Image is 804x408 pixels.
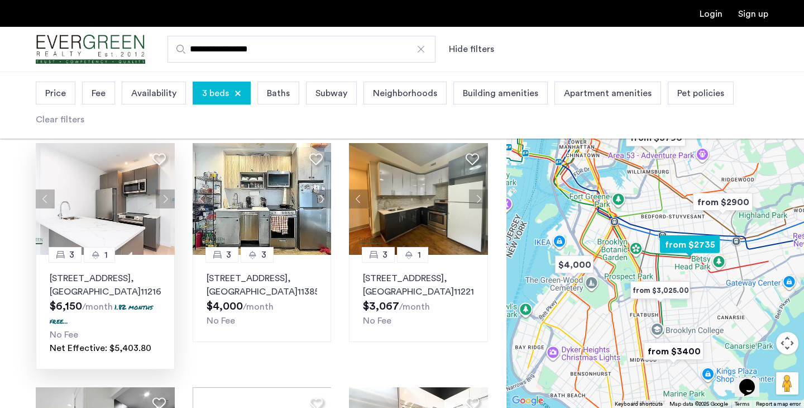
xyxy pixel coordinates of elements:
[36,29,145,70] img: logo
[50,301,82,312] span: $6,150
[418,248,421,262] span: 1
[463,87,538,100] span: Building amenities
[669,401,728,407] span: Map data ©2025 Google
[207,301,243,312] span: $4,000
[776,372,798,395] button: Drag Pegman onto the map to open Street View
[82,302,113,311] sub: /month
[202,87,229,100] span: 3 beds
[688,189,757,215] div: from $2900
[349,189,368,208] button: Previous apartment
[509,393,546,408] img: Google
[564,87,652,100] span: Apartment amenities
[315,87,347,100] span: Subway
[45,87,66,100] span: Price
[776,332,798,354] button: Map camera controls
[193,255,332,342] a: 33[STREET_ADDRESS], [GEOGRAPHIC_DATA]11385No Fee
[50,272,161,298] p: [STREET_ADDRESS] 11216
[655,232,724,257] div: from $2735
[50,330,78,339] span: No Fee
[363,272,474,298] p: [STREET_ADDRESS] 11221
[363,301,399,312] span: $3,067
[363,316,391,325] span: No Fee
[156,189,175,208] button: Next apartment
[50,344,151,353] span: Net Effective: $5,403.80
[677,87,724,100] span: Pet policies
[261,248,266,262] span: 3
[639,339,708,364] div: from $3400
[226,248,231,262] span: 3
[312,189,331,208] button: Next apartment
[243,302,274,311] sub: /month
[104,248,108,262] span: 1
[36,255,175,369] a: 31[STREET_ADDRESS], [GEOGRAPHIC_DATA]112161.82 months free...No FeeNet Effective: $5,403.80
[267,87,290,100] span: Baths
[36,29,145,70] a: Cazamio Logo
[551,252,598,277] div: $4,000
[207,316,235,325] span: No Fee
[36,143,175,255] img: 218_638556182977745777.jpeg
[349,143,488,255] img: 1998_638352357234540058.jpeg
[207,272,318,298] p: [STREET_ADDRESS] 11385
[626,278,695,303] div: from $3,025.00
[449,42,494,56] button: Show or hide filters
[193,143,332,255] img: 4a507c6c-f1c0-4c3e-9119-49aca691165c_638936469115906081.jpeg
[382,248,387,262] span: 3
[193,189,212,208] button: Previous apartment
[69,248,74,262] span: 3
[36,189,55,208] button: Previous apartment
[469,189,488,208] button: Next apartment
[92,87,106,100] span: Fee
[399,302,430,311] sub: /month
[756,400,801,408] a: Report a map error
[735,363,770,397] iframe: chat widget
[615,400,663,408] button: Keyboard shortcuts
[373,87,437,100] span: Neighborhoods
[735,400,749,408] a: Terms (opens in new tab)
[700,10,722,18] a: Login
[738,10,768,18] a: Registration
[36,113,84,126] div: Clear filters
[131,87,176,100] span: Availability
[349,255,488,342] a: 31[STREET_ADDRESS], [GEOGRAPHIC_DATA]11221No Fee
[509,393,546,408] a: Open this area in Google Maps (opens a new window)
[167,36,435,63] input: Apartment Search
